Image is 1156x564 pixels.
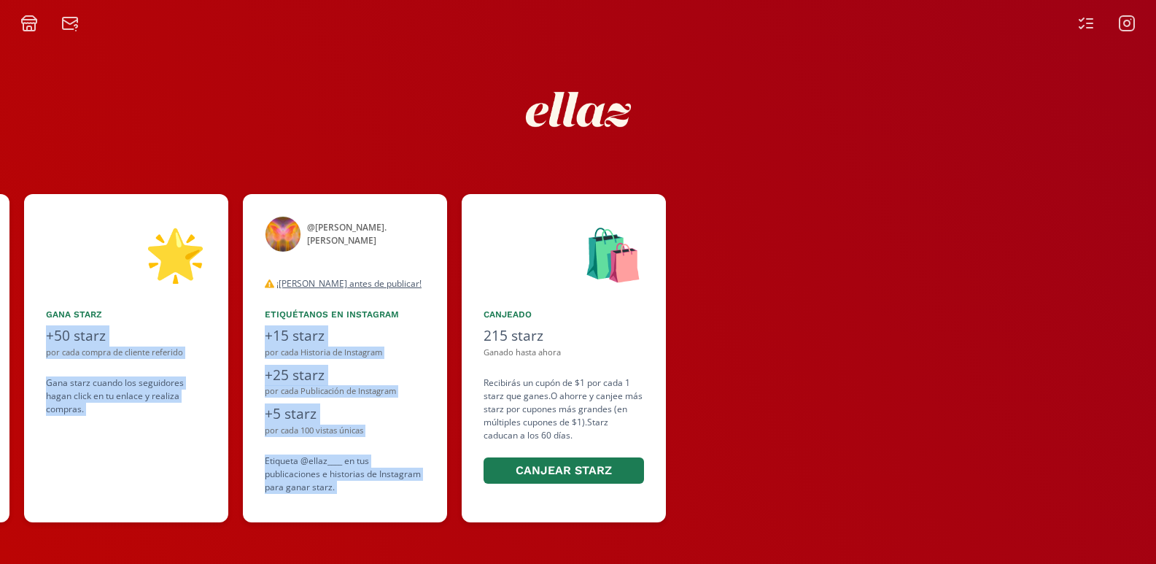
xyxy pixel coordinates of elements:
[265,216,301,252] img: 355290117_6441669875925291_6931941137007987740_n.jpg
[484,376,644,487] div: Recibirás un cupón de $1 por cada 1 starz que ganes. O ahorre y canjee más starz por cupones más ...
[484,216,644,290] div: 🛍️
[46,308,206,321] div: Gana starz
[46,347,206,359] div: por cada compra de cliente referido
[265,425,425,437] div: por cada 100 vistas únicas
[484,325,644,347] div: 215 starz
[265,365,425,386] div: +25 starz
[484,308,644,321] div: Canjeado
[265,403,425,425] div: +5 starz
[265,308,425,321] div: Etiquétanos en Instagram
[46,216,206,290] div: 🌟
[307,221,425,247] div: @ [PERSON_NAME].[PERSON_NAME]
[484,457,644,484] button: Canjear starz
[513,44,644,175] img: nKmKAABZpYV7
[276,277,422,290] u: ¡[PERSON_NAME] antes de publicar!
[265,347,425,359] div: por cada Historia de Instagram
[46,325,206,347] div: +50 starz
[484,347,644,359] div: Ganado hasta ahora
[46,376,206,416] div: Gana starz cuando los seguidores hagan click en tu enlace y realiza compras .
[265,455,425,494] div: Etiqueta @ellaz____ en tus publicaciones e historias de Instagram para ganar starz.
[265,325,425,347] div: +15 starz
[265,385,425,398] div: por cada Publicación de Instagram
